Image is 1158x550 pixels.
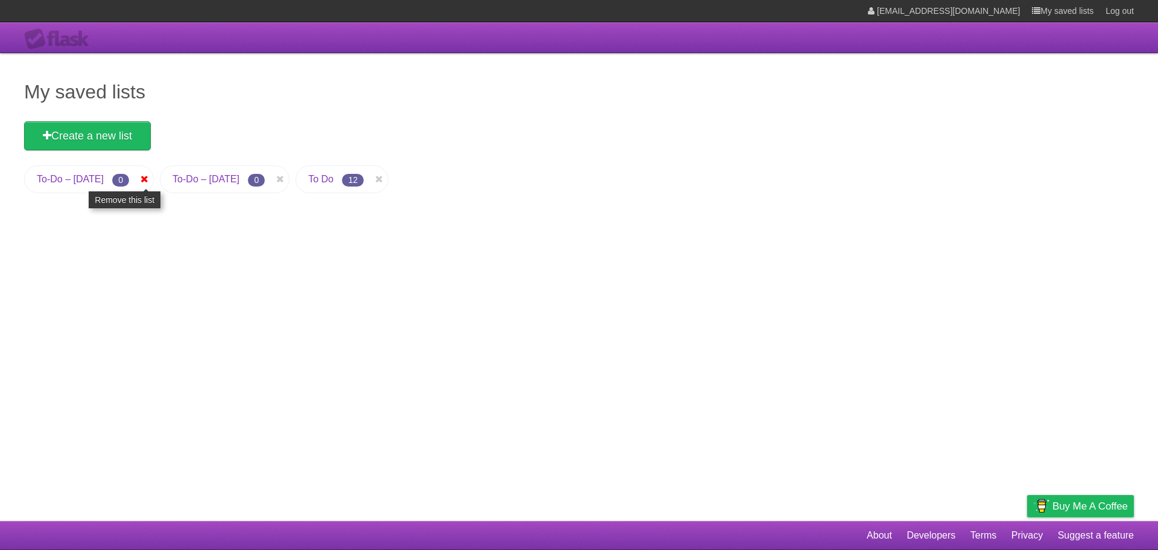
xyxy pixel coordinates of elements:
span: Buy me a coffee [1052,496,1128,517]
span: 12 [342,174,364,187]
a: Terms [970,524,997,547]
a: Create a new list [24,121,151,150]
a: Suggest a feature [1058,524,1134,547]
span: 0 [248,174,265,187]
a: To-Do – [DATE] [172,174,239,184]
a: About [867,524,892,547]
a: To Do [308,174,334,184]
img: Buy me a coffee [1033,496,1049,516]
a: Developers [906,524,955,547]
h1: My saved lists [24,77,1134,106]
div: Flask [24,28,96,50]
span: 0 [112,174,129,187]
a: Privacy [1011,524,1043,547]
a: To-Do – [DATE] [37,174,104,184]
a: Buy me a coffee [1027,495,1134,517]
